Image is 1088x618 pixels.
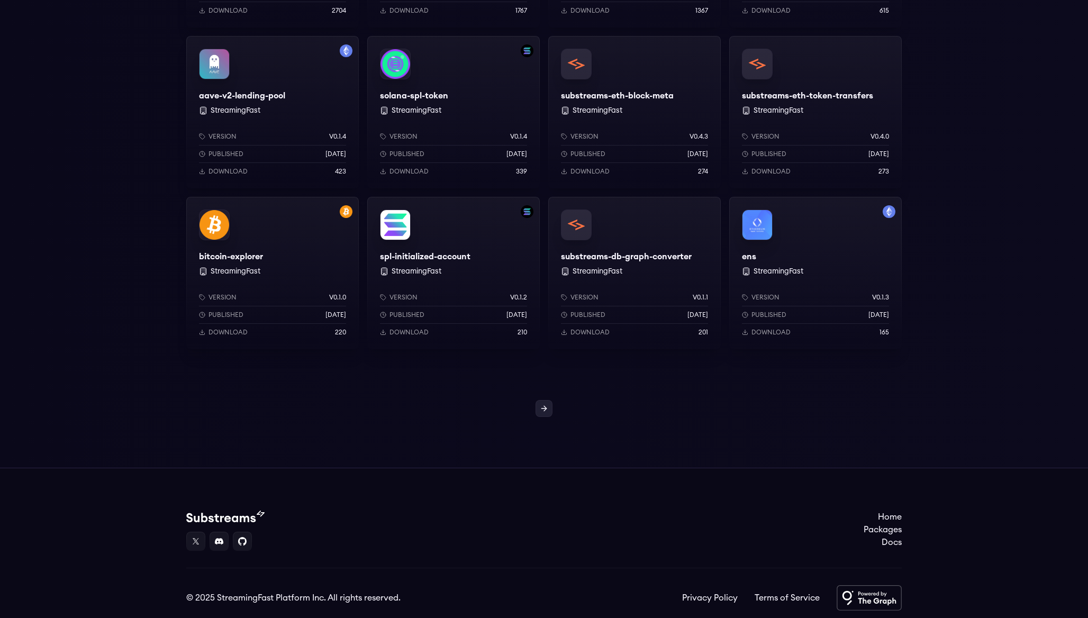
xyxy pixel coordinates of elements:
[208,6,248,15] p: Download
[751,132,779,141] p: Version
[729,36,902,188] a: substreams-eth-token-transferssubstreams-eth-token-transfers StreamingFastVersionv0.4.0Published[...
[335,167,346,176] p: 423
[506,311,527,319] p: [DATE]
[515,6,527,15] p: 1767
[367,197,540,349] a: Filter by solana networkspl-initialized-accountspl-initialized-account StreamingFastVersionv0.1.2...
[837,585,902,611] img: Powered by The Graph
[868,311,889,319] p: [DATE]
[340,205,352,218] img: Filter by btc-mainnet network
[751,293,779,302] p: Version
[868,150,889,158] p: [DATE]
[367,36,540,188] a: Filter by solana networksolana-spl-tokensolana-spl-token StreamingFastVersionv0.1.4Published[DATE...
[208,150,243,158] p: Published
[693,293,708,302] p: v0.1.1
[570,6,610,15] p: Download
[687,150,708,158] p: [DATE]
[518,328,527,337] p: 210
[880,6,889,15] p: 615
[695,6,708,15] p: 1367
[186,36,359,188] a: Filter by mainnet networkaave-v2-lending-poolaave-v2-lending-pool StreamingFastVersionv0.1.4Publi...
[548,36,721,188] a: substreams-eth-block-metasubstreams-eth-block-meta StreamingFastVersionv0.4.3Published[DATE]Downl...
[392,105,441,116] button: StreamingFast
[389,328,429,337] p: Download
[573,105,622,116] button: StreamingFast
[570,311,605,319] p: Published
[340,44,352,57] img: Filter by mainnet network
[548,197,721,349] a: substreams-db-graph-convertersubstreams-db-graph-converter StreamingFastVersionv0.1.1Published[DA...
[329,132,346,141] p: v0.1.4
[186,197,359,349] a: Filter by btc-mainnet networkbitcoin-explorerbitcoin-explorer StreamingFastVersionv0.1.0Published...
[510,293,527,302] p: v0.1.2
[389,293,418,302] p: Version
[751,167,791,176] p: Download
[871,132,889,141] p: v0.4.0
[573,266,622,277] button: StreamingFast
[570,328,610,337] p: Download
[699,328,708,337] p: 201
[682,592,738,604] a: Privacy Policy
[883,205,895,218] img: Filter by mainnet network
[729,197,902,349] a: Filter by mainnet networkensens StreamingFastVersionv0.1.3Published[DATE]Download165
[570,150,605,158] p: Published
[872,293,889,302] p: v0.1.3
[389,6,429,15] p: Download
[208,328,248,337] p: Download
[751,328,791,337] p: Download
[698,167,708,176] p: 274
[754,105,803,116] button: StreamingFast
[690,132,708,141] p: v0.4.3
[506,150,527,158] p: [DATE]
[516,167,527,176] p: 339
[211,105,260,116] button: StreamingFast
[751,6,791,15] p: Download
[186,511,265,523] img: Substream's logo
[510,132,527,141] p: v0.1.4
[687,311,708,319] p: [DATE]
[864,511,902,523] a: Home
[878,167,889,176] p: 273
[864,536,902,549] a: Docs
[211,266,260,277] button: StreamingFast
[754,266,803,277] button: StreamingFast
[570,167,610,176] p: Download
[325,311,346,319] p: [DATE]
[329,293,346,302] p: v0.1.0
[521,44,533,57] img: Filter by solana network
[864,523,902,536] a: Packages
[521,205,533,218] img: Filter by solana network
[208,311,243,319] p: Published
[389,132,418,141] p: Version
[880,328,889,337] p: 165
[570,132,599,141] p: Version
[751,311,786,319] p: Published
[335,328,346,337] p: 220
[389,150,424,158] p: Published
[208,132,237,141] p: Version
[755,592,820,604] a: Terms of Service
[389,311,424,319] p: Published
[325,150,346,158] p: [DATE]
[208,167,248,176] p: Download
[389,167,429,176] p: Download
[392,266,441,277] button: StreamingFast
[570,293,599,302] p: Version
[186,592,401,604] div: © 2025 StreamingFast Platform Inc. All rights reserved.
[332,6,346,15] p: 2704
[208,293,237,302] p: Version
[751,150,786,158] p: Published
